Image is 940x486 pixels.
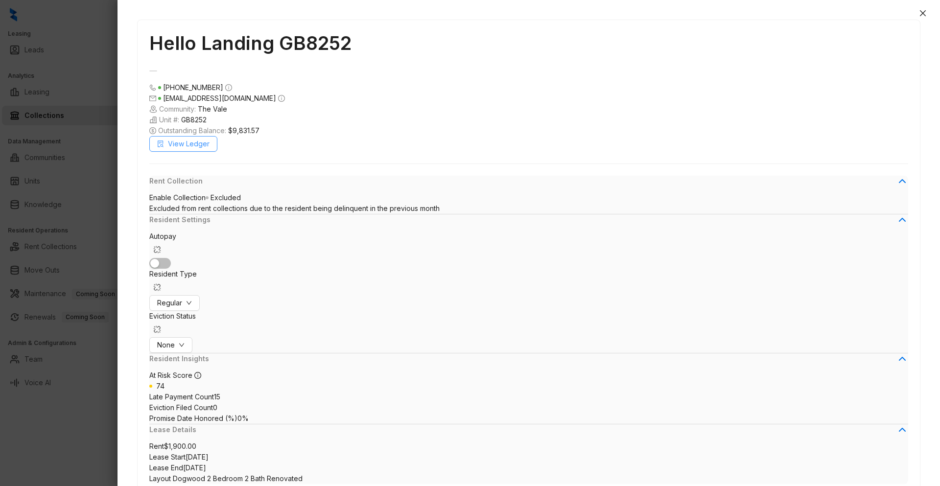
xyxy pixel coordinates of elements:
[149,204,440,212] span: Excluded from rent collections due to the resident being delinquent in the previous month
[173,474,303,483] span: Dogwood 2 Bedroom 2 Bath Renovated
[149,463,183,472] span: Lease End
[213,403,217,412] span: 0
[168,139,210,149] span: View Ledger
[194,372,201,379] span: info-circle
[157,140,164,147] span: file-search
[149,371,192,379] span: At Risk Score
[149,32,908,54] h1: Hello Landing GB8252
[149,125,908,136] span: Outstanding Balance:
[149,214,908,231] div: Resident Settings
[149,474,171,483] span: Layout
[149,353,896,364] span: Resident Insights
[149,424,908,441] div: Lease Details
[149,414,237,422] span: Promise Date Honored (%)
[225,84,232,91] span: info-circle
[149,176,896,186] span: Rent Collection
[206,193,241,202] span: Excluded
[181,115,207,125] span: GB8252
[149,95,156,102] span: mail
[149,337,192,353] button: Nonedown
[186,300,192,306] span: down
[149,84,156,91] span: phone
[278,95,285,102] span: info-circle
[919,9,927,17] span: close
[149,105,157,113] img: building-icon
[149,453,186,461] span: Lease Start
[198,104,227,115] span: The Vale
[149,127,156,134] span: dollar
[149,442,164,450] span: Rent
[149,231,908,257] div: Autopay
[183,463,206,472] span: [DATE]
[149,116,157,124] img: building-icon
[149,269,908,295] div: Resident Type
[149,424,896,435] span: Lease Details
[186,453,209,461] span: [DATE]
[149,104,908,115] span: Community:
[149,136,217,152] button: View Ledger
[179,342,185,348] span: down
[149,214,896,225] span: Resident Settings
[214,393,220,401] span: 15
[149,176,908,192] div: Rent Collection
[149,295,200,311] button: Regulardown
[156,382,164,390] span: 74
[157,340,175,350] span: None
[237,414,249,422] span: 0%
[163,83,223,92] span: [PHONE_NUMBER]
[149,193,206,202] span: Enable Collection
[149,403,213,412] span: Eviction Filed Count
[149,115,908,125] span: Unit #:
[164,442,196,450] span: $1,900.00
[157,298,182,308] span: Regular
[149,353,908,370] div: Resident Insights
[917,7,929,19] button: Close
[228,125,259,136] span: $9,831.57
[149,393,214,401] span: Late Payment Count
[149,311,908,337] div: Eviction Status
[163,94,276,102] span: [EMAIL_ADDRESS][DOMAIN_NAME]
